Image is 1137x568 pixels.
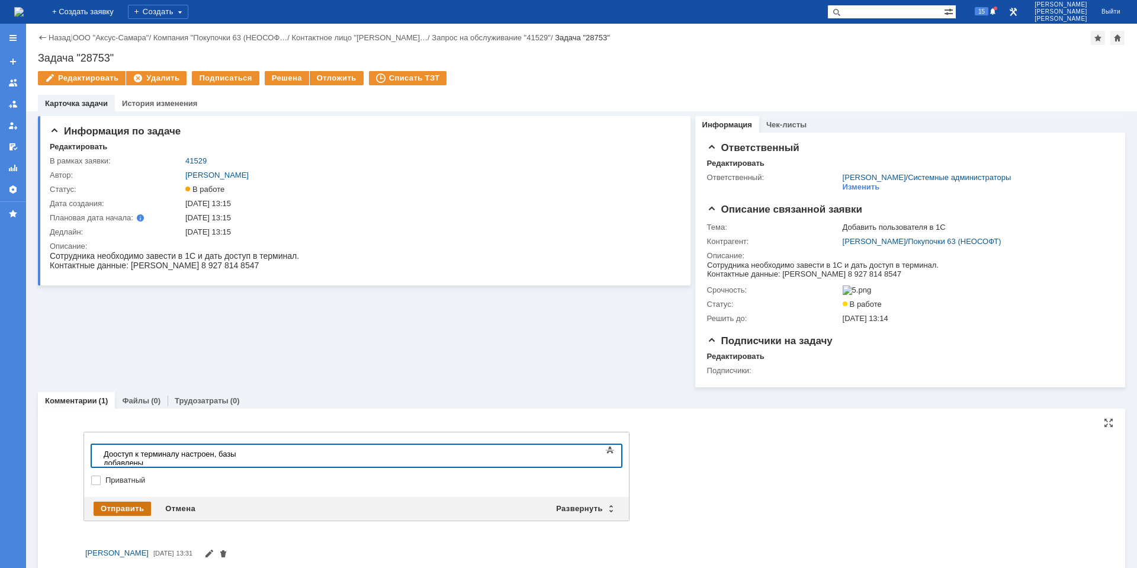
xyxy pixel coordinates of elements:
a: Чек-листы [766,120,807,129]
div: (1) [99,396,108,405]
span: Подписчики на задачу [707,335,833,346]
a: Мои согласования [4,137,23,156]
span: В работе [185,185,224,194]
span: 15 [975,7,988,15]
a: [PERSON_NAME] [85,547,149,559]
div: Ответственный: [707,173,840,182]
div: Срочность: [707,285,840,295]
span: Ответственный [707,142,799,153]
div: Подписчики: [707,366,840,376]
a: Контактное лицо "[PERSON_NAME]… [292,33,428,42]
div: В рамках заявки: [50,156,183,166]
a: Информация [702,120,752,129]
a: Создать заявку [4,52,23,71]
div: (0) [230,396,240,405]
a: Отчеты [4,159,23,178]
a: Мои заявки [4,116,23,135]
div: [DATE] 13:15 [185,199,672,208]
span: Информация по задаче [50,126,181,137]
span: Редактировать [204,551,214,560]
span: [DATE] 13:14 [843,314,888,323]
div: (0) [151,396,160,405]
div: / [843,237,1107,246]
div: Редактировать [707,352,765,361]
div: Создать [128,5,188,19]
a: Назад [49,33,70,42]
div: Дедлайн: [50,227,183,237]
span: В работе [843,300,882,309]
span: Удалить [219,551,228,560]
div: Описание: [50,242,675,251]
a: Комментарии [45,396,97,405]
a: [PERSON_NAME] [185,171,249,179]
a: Компания "Покупочки 63 (НЕОСОФ… [153,33,288,42]
div: Статус: [50,185,183,194]
a: Настройки [4,180,23,199]
a: Заявки на командах [4,73,23,92]
img: 5.png [843,285,872,295]
span: Расширенный поиск [944,5,956,17]
div: / [432,33,555,42]
div: Сделать домашней страницей [1110,31,1125,45]
span: Описание связанной заявки [707,204,862,215]
img: logo [14,7,24,17]
a: [PERSON_NAME] [843,173,906,182]
a: ООО "Аксус-Самара" [73,33,149,42]
div: Задача "28753" [555,33,610,42]
div: Плановая дата начала: [50,213,169,223]
a: Файлы [122,396,149,405]
a: Перейти в интерфейс администратора [1006,5,1020,19]
span: [PERSON_NAME] [1035,1,1087,8]
span: [PERSON_NAME] [85,548,149,557]
div: / [73,33,153,42]
div: Добавить в избранное [1091,31,1105,45]
a: Карточка задачи [45,99,108,108]
div: Редактировать [50,142,107,152]
span: Показать панель инструментов [603,443,617,457]
div: Редактировать [707,159,765,168]
div: [DATE] 13:15 [185,227,672,237]
div: Статус: [707,300,840,309]
a: История изменения [122,99,197,108]
div: Добавить пользователя в 1С [843,223,1107,232]
div: Изменить [843,182,880,192]
a: Запрос на обслуживание "41529" [432,33,551,42]
a: Трудозатраты [175,396,229,405]
div: Решить до: [707,314,840,323]
div: Контрагент: [707,237,840,246]
div: / [292,33,432,42]
div: / [843,173,1011,182]
div: / [153,33,292,42]
div: Описание: [707,251,1110,261]
a: Перейти на домашнюю страницу [14,7,24,17]
span: 13:31 [176,550,193,557]
a: [PERSON_NAME] [843,237,906,246]
div: Дата создания: [50,199,183,208]
a: Заявки в моей ответственности [4,95,23,114]
div: Дооступ к терминалу настроен, базы добавлены [5,5,173,23]
div: Задача "28753" [38,52,1125,64]
div: [DATE] 13:15 [185,213,672,223]
div: | [70,33,72,41]
a: Покупочки 63 (НЕОСОФТ) [908,237,1001,246]
div: На всю страницу [1104,418,1113,428]
span: [PERSON_NAME] [1035,8,1087,15]
div: Автор: [50,171,183,180]
a: 41529 [185,156,207,165]
a: Системные администраторы [908,173,1011,182]
div: Тема: [707,223,840,232]
span: [PERSON_NAME] [1035,15,1087,23]
span: [DATE] [153,550,174,557]
label: Приватный [105,476,619,485]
